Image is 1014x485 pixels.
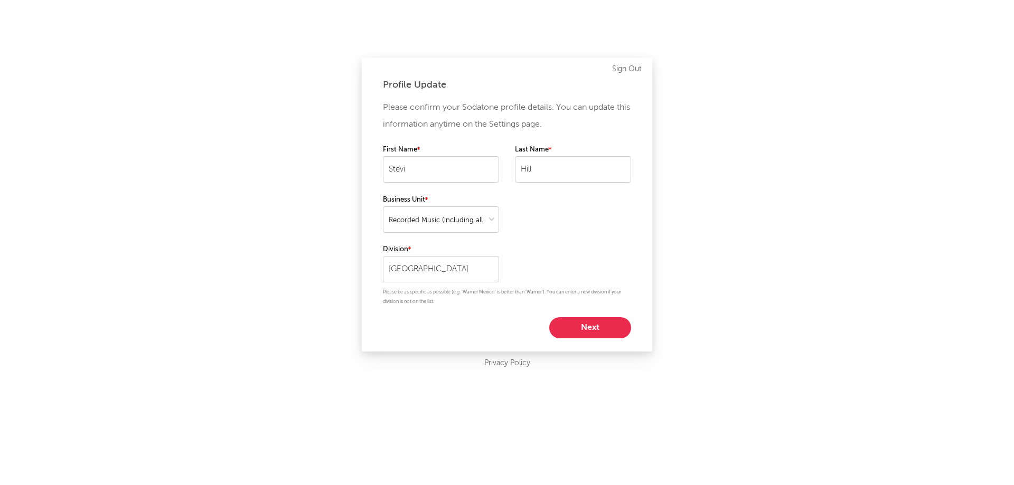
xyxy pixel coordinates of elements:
p: Please be as specific as possible (e.g. 'Warner Mexico' is better than 'Warner'). You can enter a... [383,288,631,307]
a: Sign Out [612,63,642,75]
div: Profile Update [383,79,631,91]
a: Privacy Policy [484,357,530,370]
input: Your division [383,256,499,282]
label: Business Unit [383,194,499,206]
label: First Name [383,144,499,156]
label: Division [383,243,499,256]
label: Last Name [515,144,631,156]
input: Your last name [515,156,631,183]
button: Next [549,317,631,338]
p: Please confirm your Sodatone profile details. You can update this information anytime on the Sett... [383,99,631,133]
input: Your first name [383,156,499,183]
